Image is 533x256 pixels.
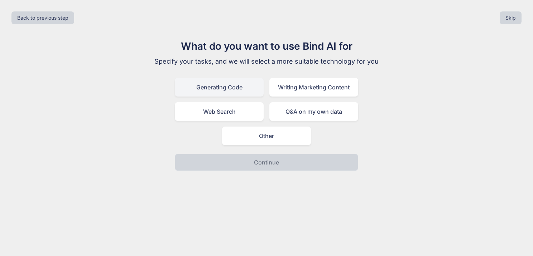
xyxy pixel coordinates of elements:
div: Q&A on my own data [269,102,358,121]
div: Writing Marketing Content [269,78,358,97]
p: Continue [254,158,279,167]
button: Back to previous step [11,11,74,24]
div: Other [222,127,311,145]
div: Generating Code [175,78,264,97]
button: Continue [175,154,358,171]
h1: What do you want to use Bind AI for [146,39,387,54]
div: Web Search [175,102,264,121]
button: Skip [500,11,522,24]
p: Specify your tasks, and we will select a more suitable technology for you [146,56,387,67]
